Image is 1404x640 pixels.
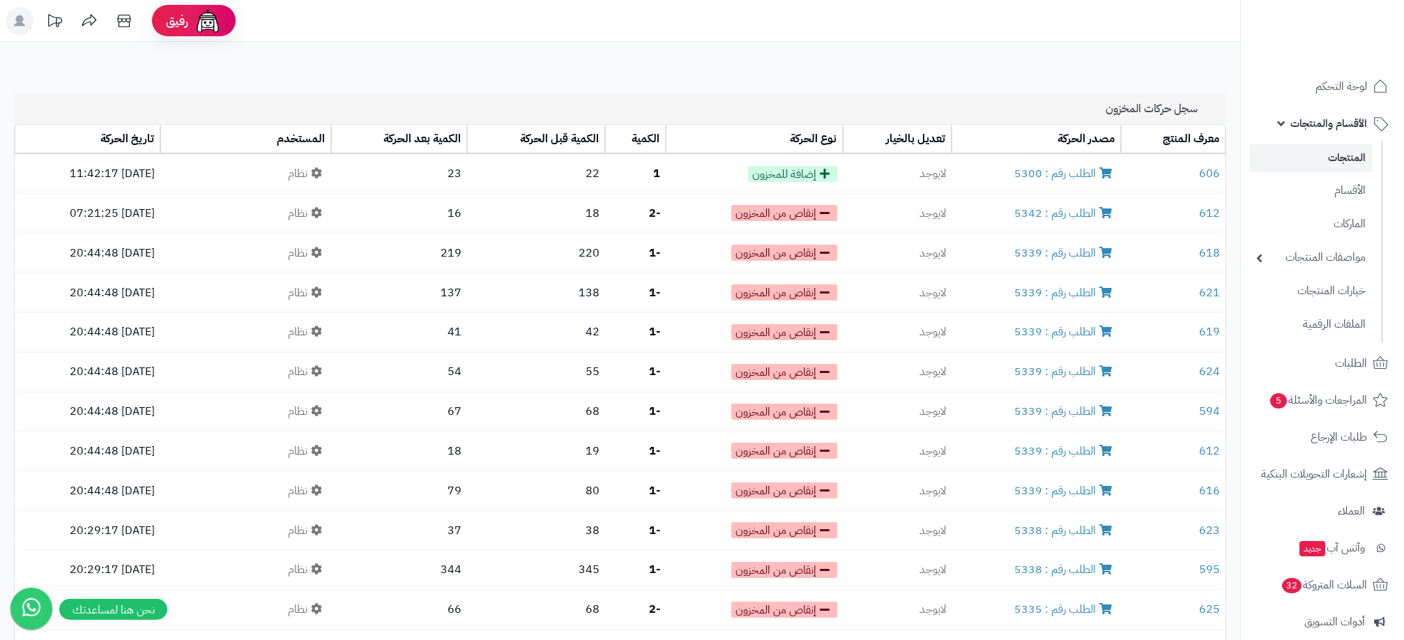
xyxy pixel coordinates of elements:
td: 137 [331,273,467,312]
span: لايوجد [920,245,946,261]
small: [DATE] 20:29:17 [70,522,155,539]
a: الطلب رقم : 5300 [1014,165,1115,182]
strong: -1 [649,363,660,380]
a: تحديثات المنصة [37,7,72,38]
span: إنقاص من المخزون [731,443,837,459]
td: 138 [467,273,605,312]
span: السلات المتروكة [1281,575,1367,595]
span: لايوجد [920,601,946,618]
td: 18 [331,432,467,471]
span: لايوجد [920,205,946,222]
td: 38 [467,511,605,550]
span: وآتس آب [1298,538,1365,558]
span: لايوجد [920,284,946,301]
th: الكمية قبل الحركة [467,125,605,154]
td: 55 [467,353,605,392]
a: العملاء [1249,494,1396,528]
th: نوع الحركة [666,125,843,154]
span: نظام [288,245,326,261]
span: إضافة للمخزون [748,166,837,182]
a: إشعارات التحويلات البنكية [1249,457,1396,491]
a: 612 [1199,443,1220,459]
span: رفيق [166,13,188,29]
a: 616 [1199,482,1220,499]
span: العملاء [1338,501,1365,521]
strong: -1 [649,323,660,340]
span: المراجعات والأسئلة [1269,390,1367,410]
strong: -1 [649,561,660,578]
span: نظام [288,561,326,578]
td: 16 [331,194,467,233]
span: إنقاص من المخزون [731,205,837,221]
a: أدوات التسويق [1249,605,1396,639]
span: إنقاص من المخزون [731,602,837,618]
a: الأقسام [1249,176,1373,206]
small: [DATE] 20:44:48 [70,443,155,459]
h3: سجل حركات المخزون [1106,102,1216,116]
span: إنقاص من المخزون [731,245,837,261]
strong: -1 [649,245,660,261]
span: نظام [288,482,326,499]
a: 625 [1199,601,1220,618]
a: الطلب رقم : 5335 [1014,601,1115,618]
td: 345 [467,551,605,590]
td: 54 [331,353,467,392]
td: 344 [331,551,467,590]
th: الكمية بعد الحركة [331,125,467,154]
a: طلبات الإرجاع [1249,420,1396,454]
span: جديد [1299,541,1325,556]
a: 621 [1199,284,1220,301]
td: 37 [331,511,467,550]
span: 5 [1270,393,1287,409]
span: نظام [288,443,326,459]
span: نظام [288,165,326,182]
span: إنقاص من المخزون [731,522,837,538]
a: الطلب رقم : 5342 [1014,205,1115,222]
td: 18 [467,194,605,233]
th: تعديل بالخيار [843,125,952,154]
span: لايوجد [920,443,946,459]
a: الطلب رقم : 5339 [1014,363,1115,380]
a: الطلب رقم : 5339 [1014,323,1115,340]
a: مواصفات المنتجات [1249,243,1373,273]
td: 67 [331,393,467,432]
th: تاريخ الحركة [15,125,160,154]
td: 220 [467,234,605,273]
a: المراجعات والأسئلة5 [1249,383,1396,417]
td: 219 [331,234,467,273]
span: إنقاص من المخزون [731,284,837,300]
a: الطلبات [1249,346,1396,380]
small: [DATE] 20:29:17 [70,561,155,578]
a: الطلب رقم : 5338 [1014,522,1115,539]
th: مصدر الحركة [952,125,1121,154]
strong: -1 [649,522,660,539]
a: 595 [1199,561,1220,578]
strong: -1 [649,403,660,420]
small: [DATE] 20:44:48 [70,482,155,499]
small: [DATE] 20:44:48 [70,323,155,340]
td: 42 [467,313,605,352]
span: إنقاص من المخزون [731,404,837,420]
span: نظام [288,522,326,539]
a: الطلب رقم : 5339 [1014,403,1115,420]
td: 66 [331,591,467,630]
a: وآتس آبجديد [1249,531,1396,565]
span: لايوجد [920,522,946,539]
small: [DATE] 20:44:48 [70,245,155,261]
td: 68 [467,591,605,630]
a: 623 [1199,522,1220,539]
span: الطلبات [1335,353,1367,373]
a: 606 [1199,165,1220,182]
a: الطلب رقم : 5338 [1014,561,1115,578]
span: إنقاص من المخزون [731,364,837,380]
img: ai-face.png [194,7,222,35]
a: الطلب رقم : 5339 [1014,284,1115,301]
span: نظام [288,403,326,420]
strong: -2 [649,601,660,618]
span: نظام [288,205,326,222]
a: 619 [1199,323,1220,340]
strong: -1 [649,443,660,459]
span: 32 [1282,578,1302,593]
span: لايوجد [920,363,946,380]
a: الطلب رقم : 5339 [1014,443,1115,459]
